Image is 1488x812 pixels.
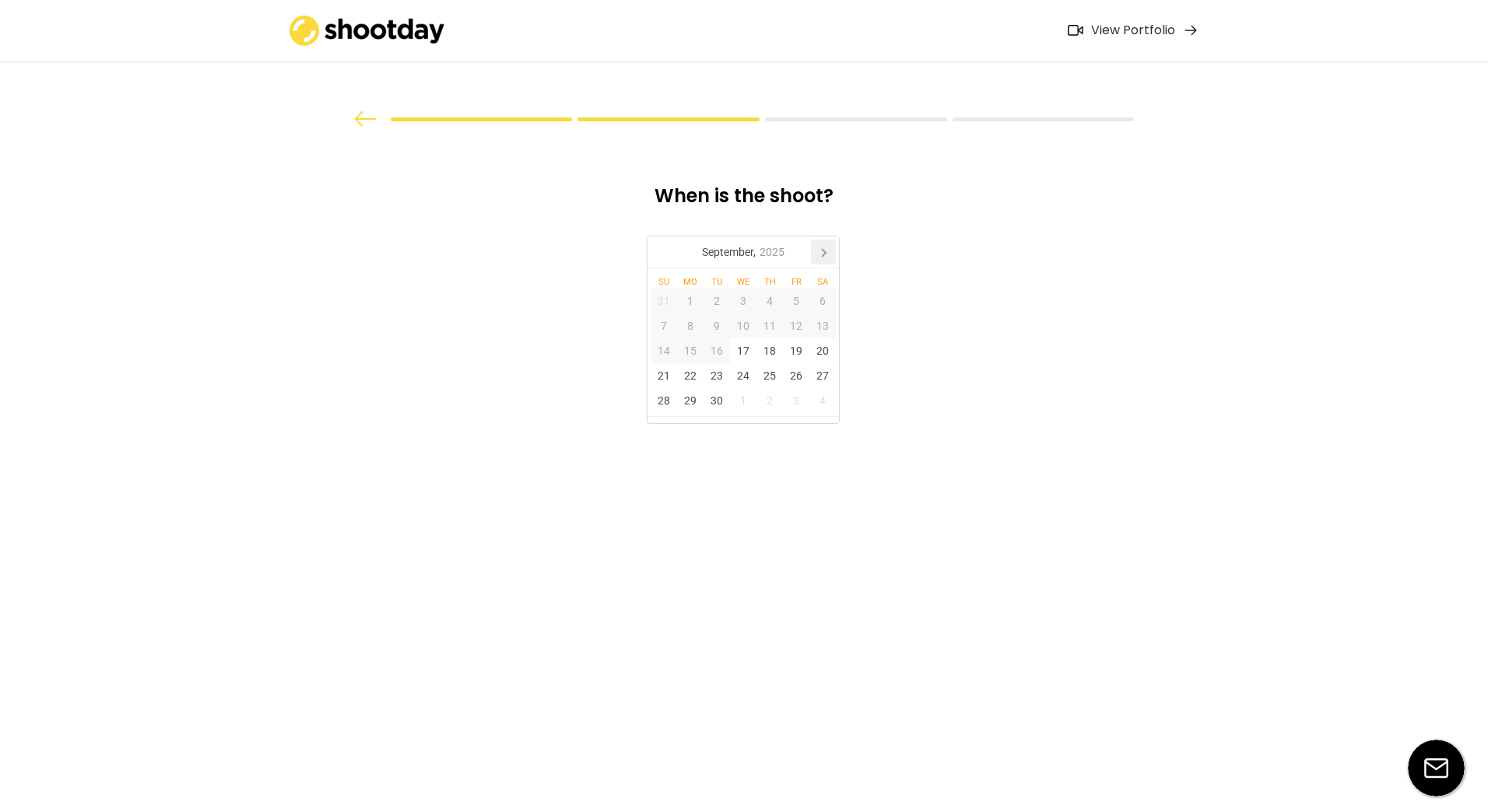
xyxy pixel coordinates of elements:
div: September, [696,240,790,264]
img: email-icon%20%281%29.svg [1408,740,1465,796]
img: Icon%20feather-video%402x.png [1068,25,1083,36]
div: 5 [783,289,809,313]
div: 23 [704,363,730,388]
div: 2 [704,289,730,313]
div: 31 [651,289,677,313]
div: 18 [756,338,783,363]
div: 25 [756,363,783,388]
div: 9 [704,313,730,338]
div: Fr [783,278,809,286]
div: When is the shoot? [532,184,956,220]
div: Sa [809,278,836,286]
div: 14 [651,338,677,363]
i: 2025 [760,247,784,257]
div: 11 [756,313,783,338]
div: 13 [809,313,836,338]
div: 15 [677,338,704,363]
div: 2 [756,388,783,413]
div: We [730,278,756,286]
div: 16 [704,338,730,363]
div: 20 [809,338,836,363]
div: 28 [651,388,677,413]
div: Su [651,278,677,286]
div: 1 [677,289,704,313]
div: View Portfolio [1091,23,1175,39]
div: 7 [651,313,677,338]
div: 27 [809,363,836,388]
div: 3 [783,388,809,413]
img: shootday_logo.png [290,16,445,46]
div: 10 [730,313,756,338]
div: 26 [783,363,809,388]
div: 29 [677,388,704,413]
div: 8 [677,313,704,338]
div: 17 [730,338,756,363]
div: Tu [704,278,730,286]
div: 30 [704,388,730,413]
div: 12 [783,313,809,338]
div: Th [756,278,783,286]
img: arrow%20back.svg [354,111,377,127]
div: Mo [677,278,704,286]
div: 24 [730,363,756,388]
div: 1 [730,388,756,413]
div: 22 [677,363,704,388]
div: 19 [783,338,809,363]
div: 4 [809,388,836,413]
div: 3 [730,289,756,313]
div: 6 [809,289,836,313]
div: 21 [651,363,677,388]
div: 4 [756,289,783,313]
